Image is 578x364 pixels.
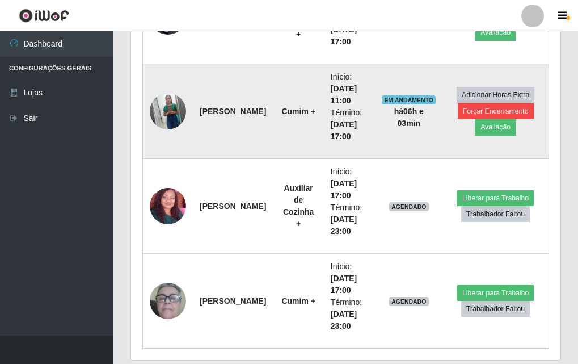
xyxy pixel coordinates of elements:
[394,12,424,33] strong: há 06 h e 03 min
[331,274,357,295] time: [DATE] 17:00
[331,309,357,330] time: [DATE] 23:00
[461,206,530,222] button: Trabalhador Faltou
[331,120,357,141] time: [DATE] 17:00
[331,215,357,236] time: [DATE] 23:00
[200,107,266,116] strong: [PERSON_NAME]
[458,103,534,119] button: Forçar Encerramento
[457,190,534,206] button: Liberar para Trabalho
[457,87,534,103] button: Adicionar Horas Extra
[382,95,436,104] span: EM ANDAMENTO
[200,296,266,306] strong: [PERSON_NAME]
[331,296,368,332] li: Término:
[150,89,186,134] img: 1734471784687.jpeg
[331,84,357,105] time: [DATE] 11:00
[331,261,368,296] li: Início:
[475,24,516,40] button: Avaliação
[150,263,186,338] img: 1705182808004.jpeg
[19,9,69,23] img: CoreUI Logo
[283,183,314,228] strong: Auxiliar de Cozinha +
[461,301,530,317] button: Trabalhador Faltou
[475,119,516,135] button: Avaliação
[457,285,534,301] button: Liberar para Trabalho
[150,169,186,244] img: 1695958183677.jpeg
[331,71,368,107] li: Início:
[281,296,315,306] strong: Cumim +
[331,202,368,237] li: Término:
[331,107,368,143] li: Término:
[389,202,429,211] span: AGENDADO
[331,179,357,200] time: [DATE] 17:00
[281,107,315,116] strong: Cumim +
[331,166,368,202] li: Início:
[394,107,424,128] strong: há 06 h e 03 min
[389,297,429,306] span: AGENDADO
[200,202,266,211] strong: [PERSON_NAME]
